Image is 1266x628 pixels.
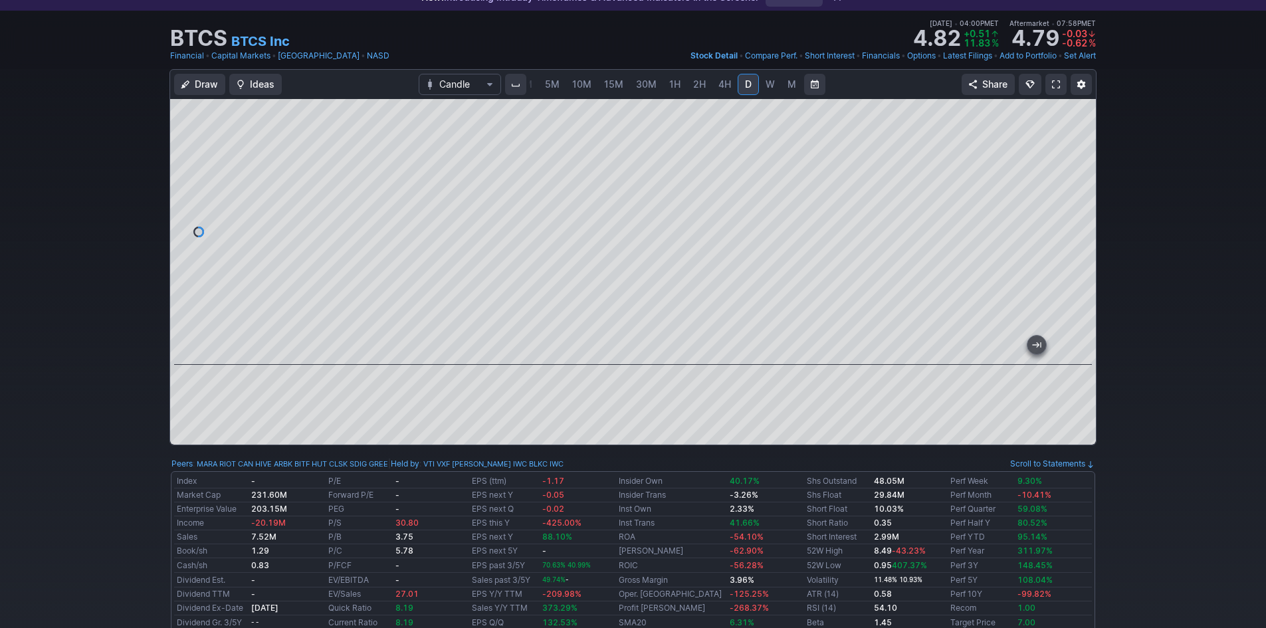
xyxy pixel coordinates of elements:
[730,518,760,528] span: 41.66%
[529,457,548,471] a: BLKC
[630,74,663,95] a: 30M
[1062,28,1087,39] span: -0.03
[874,518,892,528] a: 0.35
[274,457,292,471] a: ARBK
[616,544,727,558] td: [PERSON_NAME]
[542,589,581,599] span: -209.98%
[1089,37,1096,49] span: %
[367,49,389,62] a: NASD
[874,476,904,486] b: 48.05M
[804,558,871,573] td: 52W Low
[542,562,566,569] span: 70.63%
[177,575,225,585] a: Dividend Est.
[251,603,278,613] a: [DATE]
[452,457,511,471] a: [PERSON_NAME]
[542,490,564,500] span: -0.05
[251,560,269,570] b: 0.83
[250,78,274,91] span: Ideas
[542,617,578,627] span: 132.53%
[693,78,706,90] span: 2H
[1027,336,1046,354] button: Jump to the most recent bar
[542,576,568,583] small: -
[1010,459,1095,469] a: Scroll to Statements
[690,49,738,62] a: Stock Detail
[251,476,255,486] b: -
[1017,504,1047,514] span: 59.08%
[1017,560,1053,570] span: 148.45%
[948,516,1015,530] td: Perf Half Y
[598,74,629,95] a: 15M
[205,49,210,62] span: •
[174,544,249,558] td: Book/sh
[1011,28,1059,49] strong: 4.79
[395,518,419,528] span: 30.80
[171,457,388,471] div: :
[807,518,848,528] a: Short Ratio
[545,78,560,90] span: 5M
[1017,603,1035,613] a: 1.00
[1017,589,1051,599] span: -99.82%
[326,587,393,601] td: EV/Sales
[278,49,360,62] a: [GEOGRAPHIC_DATA]
[469,474,539,488] td: EPS (ttm)
[326,474,393,488] td: P/E
[326,502,393,516] td: PEG
[170,28,227,49] h1: BTCS
[687,74,712,95] a: 2H
[943,49,992,62] a: Latest Filings
[950,603,976,613] a: Recom
[943,51,992,60] span: Latest Filings
[542,603,578,613] span: 373.29%
[982,78,1007,91] span: Share
[542,518,581,528] span: -425.00%
[712,74,737,95] a: 4H
[807,504,847,514] a: Short Float
[874,589,892,599] b: 0.58
[395,560,399,570] b: -
[251,532,276,542] b: 7.52M
[395,532,413,542] b: 3.75
[1017,532,1047,542] span: 95.14%
[690,51,738,60] span: Stock Detail
[171,459,193,469] a: Peers
[1017,518,1047,528] span: 80.52%
[251,546,269,556] b: 1.29
[788,78,796,90] span: M
[1019,74,1041,95] button: Explore new features
[745,49,797,62] a: Compare Perf.
[948,544,1015,558] td: Perf Year
[369,457,388,471] a: GREE
[804,573,871,587] td: Volatility
[395,603,413,613] span: 8.19
[730,560,764,570] span: -56.28%
[326,573,393,587] td: EV/EBITDA
[730,603,769,613] span: -268.37%
[930,17,999,29] span: [DATE] 04:00PM ET
[948,474,1015,488] td: Perf Week
[782,74,803,95] a: M
[616,502,727,516] td: Inst Own
[874,532,899,542] a: 2.99M
[251,575,255,585] a: -
[469,601,539,615] td: Sales Y/Y TTM
[739,49,744,62] span: •
[513,457,527,471] a: IWC
[948,488,1015,502] td: Perf Month
[174,474,249,488] td: Index
[604,78,623,90] span: 15M
[807,532,857,542] a: Short Interest
[616,573,727,587] td: Gross Margin
[395,575,399,585] b: -
[856,49,861,62] span: •
[395,476,399,486] b: -
[177,603,243,613] a: Dividend Ex-Date
[469,558,539,573] td: EPS past 3/5Y
[964,37,990,49] span: 11.83
[1071,74,1092,95] button: Chart Settings
[948,558,1015,573] td: Perf 3Y
[251,504,287,514] b: 203.15M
